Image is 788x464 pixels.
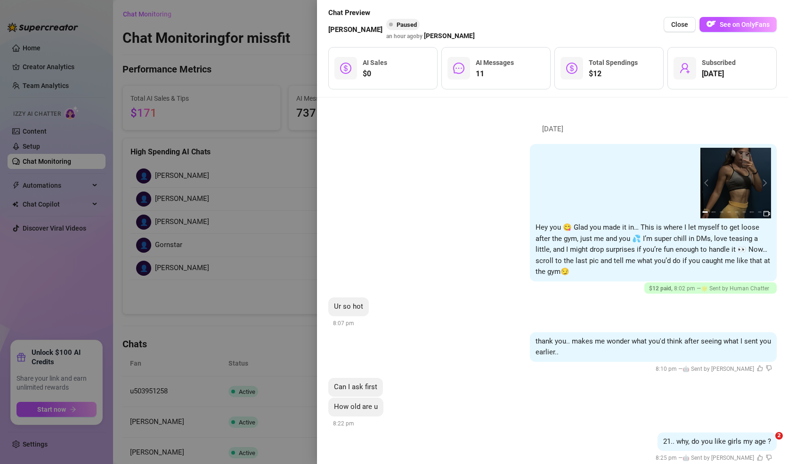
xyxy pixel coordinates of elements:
button: next [760,179,767,187]
button: 6 [742,211,746,213]
span: [PERSON_NAME] [424,31,475,41]
span: 8:22 pm [333,420,354,427]
span: Total Spendings [589,59,638,66]
span: Subscribed [702,59,736,66]
span: 11 [476,68,514,80]
span: [DATE] [535,124,570,135]
span: Close [671,21,688,28]
span: [PERSON_NAME] [328,24,382,36]
span: dollar [340,63,351,74]
button: 5 [735,211,739,213]
span: 21.. why, do you like girls my age ? [663,437,771,446]
button: OFSee on OnlyFans [699,17,777,32]
iframe: Intercom live chat [756,432,779,455]
span: dollar [566,63,577,74]
button: 7 [750,211,754,213]
span: 8:07 pm [333,320,354,327]
span: like [757,455,763,461]
span: See on OnlyFans [720,21,770,28]
span: AI Messages [476,59,514,66]
img: media [700,148,771,218]
button: 8 [758,211,762,213]
span: an hour ago by [386,33,475,40]
span: 🤖 Sent by [PERSON_NAME] [682,366,754,372]
span: Hey you 😋 Glad you made it in… This is where I let myself to get loose after the gym, just me and... [536,223,770,276]
span: message [453,63,464,74]
span: 🌟 Sent by Human Chatter [701,285,769,292]
img: OF [707,19,716,29]
span: Chat Preview [328,8,475,19]
span: 🤖 Sent by [PERSON_NAME] [682,455,754,461]
span: 2 [775,432,783,440]
span: dislike [766,365,772,371]
span: Paused [397,21,417,28]
span: $0 [363,68,387,80]
button: Close [664,17,696,32]
span: 8:25 pm — [656,455,772,461]
button: prev [704,179,712,187]
span: user-add [679,63,691,74]
span: like [757,365,763,371]
span: Ur so hot [334,302,363,311]
button: 4 [727,211,731,213]
span: $ 12 paid , [649,285,674,292]
span: thank you.. makes me wonder what you'd think after seeing what I sent you earlier.. [536,337,771,357]
button: 3 [720,211,723,213]
span: [DATE] [702,68,736,80]
button: 2 [712,211,715,213]
span: video-camera [764,210,770,217]
span: dislike [766,455,772,461]
span: How old are u [334,402,378,411]
span: $12 [589,68,638,80]
button: 9 [765,211,769,213]
span: 8:10 pm — [656,366,772,372]
span: Can I ask first [334,383,377,391]
span: AI Sales [363,59,387,66]
span: 8:02 pm — [649,285,772,292]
